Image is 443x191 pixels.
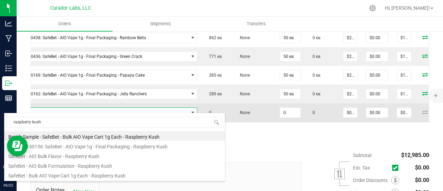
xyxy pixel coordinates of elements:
inline-svg: Outbound [5,80,12,87]
span: $0.00 [415,177,429,183]
span: NO DATA FOUND [4,89,198,99]
span: Shipments [141,21,180,27]
span: 0 ea [309,92,320,96]
span: Orders [49,21,81,27]
inline-svg: Inbound [5,50,12,57]
span: M00002130438: SafeBet - AIO Vape 1g - Final Packaging - Rainbow Belts [4,33,189,43]
input: 0 [366,33,388,43]
span: None [236,54,250,59]
p: 09/22 [3,183,13,188]
a: Orders [17,17,112,31]
span: 0 ea [309,54,320,59]
span: Order Discounts [353,177,391,183]
input: 0 [280,52,300,61]
iframe: Resource center [7,136,28,156]
input: 0 [366,108,388,118]
span: NO DATA FOUND [4,51,198,62]
span: Subtotal [353,153,371,158]
span: M00002130162: SafeBet - AIO Vape 1g - Final Packaging - Jelly Ranchers [4,89,189,99]
span: 771 ea [206,54,222,59]
span: 862 ea [206,35,222,40]
span: Est. Tax [353,165,389,171]
span: None [236,92,250,96]
input: 0 [366,52,388,61]
input: 0 [343,108,357,118]
input: 0 [280,108,300,118]
input: 0 [343,70,357,80]
input: 0 [343,89,357,99]
span: 0 [206,110,211,115]
span: None [236,73,250,78]
span: Hi, [PERSON_NAME]! [385,5,430,11]
inline-svg: Reports [5,95,12,102]
input: 0 [343,52,357,61]
input: 0 [397,33,411,43]
span: 0 [309,110,315,115]
span: NO DATA FOUND [4,70,198,80]
span: M00002130169: SafeBet - AIO Vape 1g - Final Packaging - Papaya Cake [4,70,189,80]
span: Calculate excise tax [392,163,401,173]
p: 01:18 PM CDT [3,164,13,183]
input: 0 [397,52,411,61]
span: 289 ea [206,92,222,96]
a: Transfers [208,17,304,31]
input: 0 [366,89,388,99]
span: Curador Labs, LLC [50,5,91,11]
span: None [236,35,250,40]
inline-svg: Inventory [5,65,12,72]
span: 385 ea [206,73,222,78]
input: 0 [397,108,411,118]
span: None [236,110,250,115]
span: Transfers [237,21,275,27]
span: 0 ea [309,35,320,40]
div: Manage settings [368,5,377,11]
span: $0.00 [415,164,429,171]
a: Shipments [112,17,208,31]
span: 0 ea [309,73,320,78]
input: 0 [343,33,357,43]
input: 0 [280,89,300,99]
span: NO DATA FOUND [4,33,198,43]
input: 0 [397,89,411,99]
inline-svg: Analytics [5,20,12,27]
span: $12,985.00 [401,152,429,158]
input: 0 [280,33,300,43]
input: 0 [366,70,388,80]
input: 0 [280,70,300,80]
span: M00002130436: SafeBet - AIO Vape 1g - Final Packaging - Green Crack [4,52,189,61]
input: 0 [397,70,411,80]
inline-svg: Manufacturing [5,35,12,42]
